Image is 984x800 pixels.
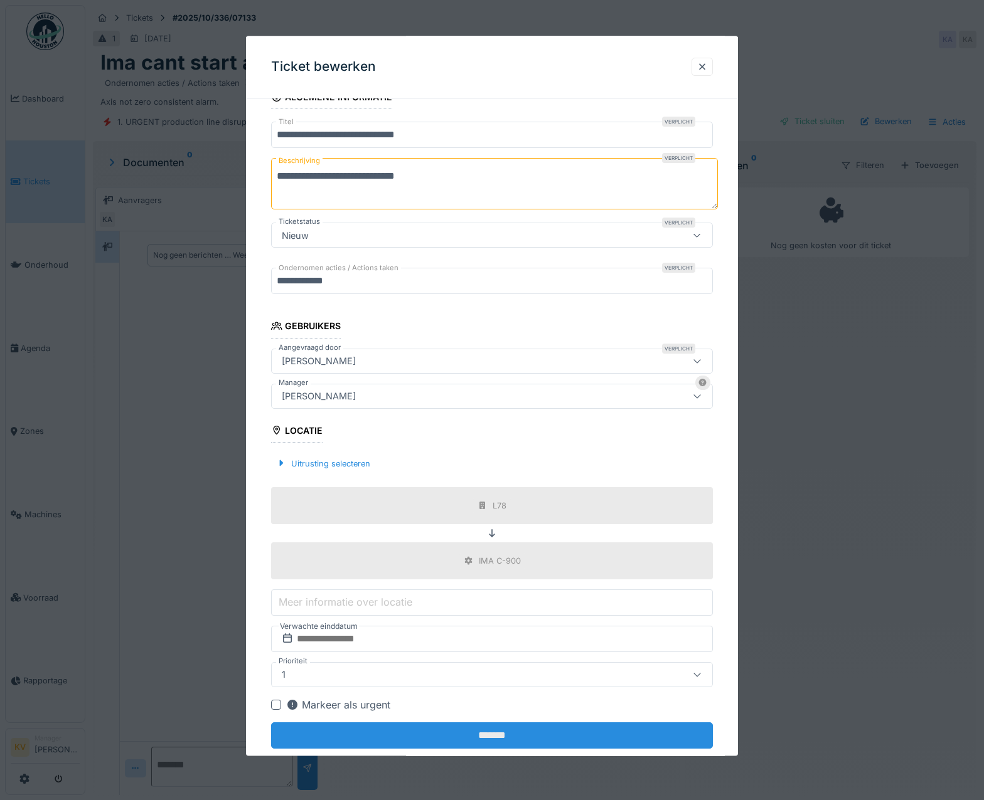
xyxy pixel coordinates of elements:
label: Prioriteit [276,656,310,666]
label: Titel [276,117,296,128]
div: Uitrusting selecteren [271,455,375,472]
label: Ticketstatus [276,217,323,228]
div: Verplicht [662,154,695,164]
div: Markeer als urgent [286,697,390,712]
div: IMA C-900 [479,555,521,567]
div: Verplicht [662,218,695,228]
label: Ondernomen acties / Actions taken [276,263,401,274]
h3: Ticket bewerken [271,59,376,75]
div: Verplicht [662,117,695,127]
div: Verplicht [662,263,695,273]
div: [PERSON_NAME] [277,354,361,368]
label: Verwachte einddatum [279,619,359,633]
div: Verplicht [662,344,695,354]
div: Locatie [271,421,323,443]
div: Nieuw [277,229,314,243]
label: Aangevraagd door [276,342,343,353]
div: [PERSON_NAME] [277,389,361,403]
div: L78 [493,500,506,512]
label: Manager [276,377,311,388]
label: Beschrijving [276,154,323,169]
div: Gebruikers [271,317,341,339]
div: Algemene informatie [271,88,392,110]
div: 1 [277,668,291,682]
label: Meer informatie over locatie [276,595,415,610]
